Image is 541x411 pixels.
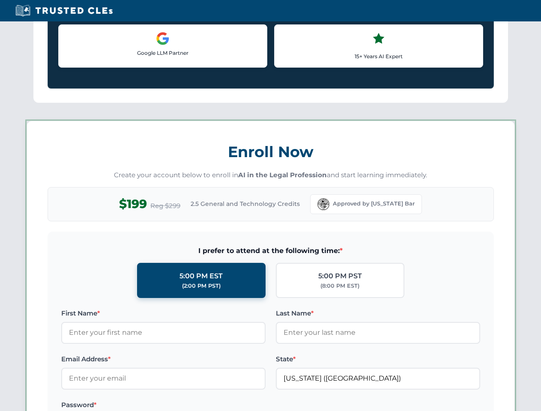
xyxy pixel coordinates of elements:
input: Florida (FL) [276,368,480,389]
input: Enter your email [61,368,266,389]
input: Enter your last name [276,322,480,343]
p: Create your account below to enroll in and start learning immediately. [48,170,494,180]
span: 2.5 General and Technology Credits [191,199,300,208]
span: $199 [119,194,147,214]
label: State [276,354,480,364]
label: First Name [61,308,266,319]
div: (2:00 PM PST) [182,282,221,290]
span: I prefer to attend at the following time: [61,245,480,256]
img: Google [156,32,170,45]
img: Trusted CLEs [13,4,115,17]
div: 5:00 PM PST [318,271,362,282]
span: Reg $299 [150,201,180,211]
strong: AI in the Legal Profession [238,171,327,179]
input: Enter your first name [61,322,266,343]
h3: Enroll Now [48,138,494,165]
label: Email Address [61,354,266,364]
div: 5:00 PM EST [179,271,223,282]
div: (8:00 PM EST) [320,282,359,290]
span: Approved by [US_STATE] Bar [333,200,415,208]
label: Password [61,400,266,410]
label: Last Name [276,308,480,319]
p: Google LLM Partner [66,49,260,57]
p: 15+ Years AI Expert [281,52,476,60]
img: Florida Bar [317,198,329,210]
